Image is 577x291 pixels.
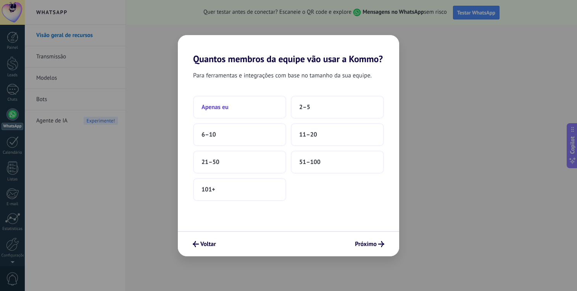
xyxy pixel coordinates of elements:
[355,241,377,247] span: Próximo
[299,103,310,111] span: 2–5
[291,96,384,119] button: 2–5
[351,238,388,251] button: Próximo
[189,238,219,251] button: Voltar
[299,158,321,166] span: 51–100
[193,123,286,146] button: 6–10
[193,96,286,119] button: Apenas eu
[200,241,216,247] span: Voltar
[291,151,384,174] button: 51–100
[201,158,219,166] span: 21–50
[201,186,215,193] span: 101+
[299,131,317,138] span: 11–20
[201,103,229,111] span: Apenas eu
[201,131,216,138] span: 6–10
[193,71,372,80] span: Para ferramentas e integrações com base no tamanho da sua equipe.
[291,123,384,146] button: 11–20
[178,35,399,64] h2: Quantos membros da equipe vão usar a Kommo?
[193,151,286,174] button: 21–50
[193,178,286,201] button: 101+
